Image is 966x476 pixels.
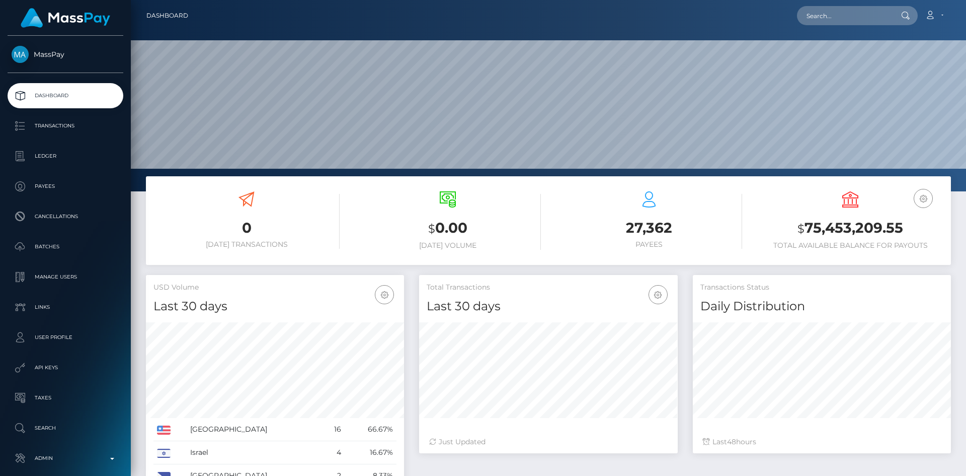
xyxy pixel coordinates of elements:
h6: [DATE] Volume [355,241,541,250]
td: Israel [187,441,322,464]
h5: Transactions Status [700,283,943,293]
td: 4 [322,441,345,464]
a: Dashboard [146,5,188,26]
h4: Daily Distribution [700,298,943,315]
p: Manage Users [12,269,119,285]
img: MassPay Logo [21,8,110,28]
h3: 0 [153,218,340,238]
input: Search... [797,6,892,25]
h3: 75,453,209.55 [757,218,943,239]
a: Search [8,416,123,441]
h5: Total Transactions [427,283,670,293]
h5: USD Volume [153,283,396,293]
td: 16.67% [345,441,396,464]
small: $ [428,222,435,236]
img: US.png [157,426,171,435]
a: Links [8,295,123,320]
img: MassPay [12,46,29,63]
h3: 27,362 [556,218,742,238]
td: 16 [322,418,345,441]
a: User Profile [8,325,123,350]
p: Batches [12,239,119,254]
p: Search [12,421,119,436]
a: API Keys [8,355,123,380]
h3: 0.00 [355,218,541,239]
a: Cancellations [8,204,123,229]
a: Payees [8,174,123,199]
small: $ [797,222,804,236]
p: Transactions [12,118,119,133]
p: Cancellations [12,209,119,224]
td: [GEOGRAPHIC_DATA] [187,418,322,441]
h6: [DATE] Transactions [153,240,340,249]
h6: Payees [556,240,742,249]
span: 48 [727,437,736,446]
a: Dashboard [8,83,123,108]
span: MassPay [8,50,123,59]
td: 66.67% [345,418,396,441]
p: Dashboard [12,88,119,103]
a: Taxes [8,385,123,411]
h4: Last 30 days [427,298,670,315]
div: Just Updated [429,437,667,447]
p: API Keys [12,360,119,375]
p: Ledger [12,149,119,164]
p: Links [12,300,119,315]
p: Payees [12,179,119,194]
div: Last hours [703,437,941,447]
img: IL.png [157,449,171,458]
a: Manage Users [8,264,123,290]
p: Admin [12,451,119,466]
a: Admin [8,446,123,471]
a: Batches [8,234,123,259]
p: User Profile [12,330,119,345]
h6: Total Available Balance for Payouts [757,241,943,250]
p: Taxes [12,390,119,405]
a: Ledger [8,144,123,169]
h4: Last 30 days [153,298,396,315]
a: Transactions [8,113,123,139]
